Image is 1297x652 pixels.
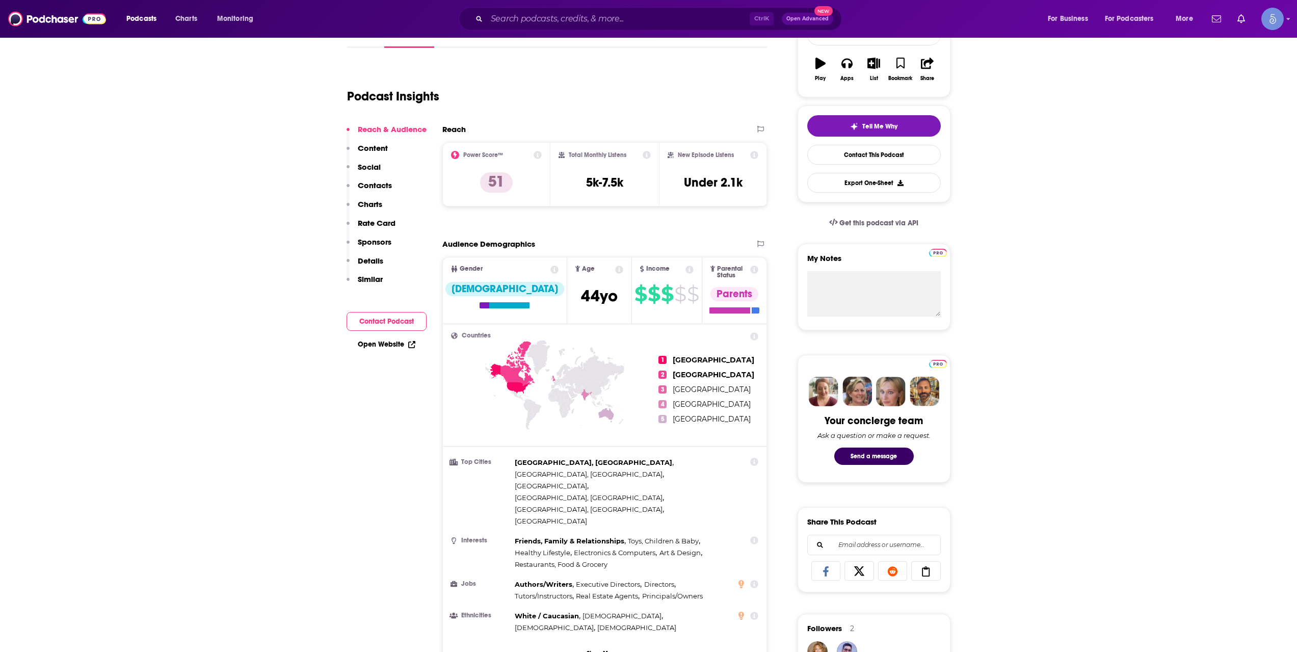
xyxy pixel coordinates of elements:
span: , [515,622,595,634]
span: $ [634,286,647,302]
span: [GEOGRAPHIC_DATA], [GEOGRAPHIC_DATA] [515,505,663,513]
button: Show profile menu [1261,8,1284,30]
span: , [515,492,664,504]
button: open menu [119,11,170,27]
img: Jules Profile [876,377,906,406]
span: Friends, Family & Relationships [515,537,624,545]
span: Countries [462,332,491,339]
span: [GEOGRAPHIC_DATA], [GEOGRAPHIC_DATA] [515,458,672,466]
span: Art & Design [659,549,701,557]
div: Search followers [807,535,941,555]
a: Show notifications dropdown [1233,10,1249,28]
button: open menu [210,11,267,27]
p: 51 [480,172,513,193]
h3: Share This Podcast [807,517,877,527]
span: 2 [658,371,667,379]
span: $ [648,286,660,302]
span: Tell Me Why [862,122,897,131]
span: Healthy Lifestyle [515,549,570,557]
span: [GEOGRAPHIC_DATA] [673,385,751,394]
span: More [1176,12,1193,26]
p: Sponsors [358,237,391,247]
p: Charts [358,199,382,209]
img: tell me why sparkle [850,122,858,131]
button: Contact Podcast [347,312,427,331]
span: Ctrl K [750,12,774,25]
a: Share on Facebook [811,561,841,581]
span: Directors [644,580,674,588]
span: Principals/Owners [642,592,703,600]
span: Monitoring [217,12,253,26]
div: Bookmark [888,75,912,82]
span: New [814,6,833,16]
p: Contacts [358,180,392,190]
div: [DEMOGRAPHIC_DATA] [445,282,564,296]
button: Reach & Audience [347,124,427,143]
span: [DEMOGRAPHIC_DATA] [515,623,594,632]
img: Podchaser - Follow, Share and Rate Podcasts [8,9,106,29]
button: Play [807,51,834,88]
span: 1 [658,356,667,364]
div: Search podcasts, credits, & more... [468,7,852,31]
h2: Power Score™ [463,151,503,159]
p: Details [358,256,383,266]
span: [DEMOGRAPHIC_DATA] [583,612,661,620]
p: Similar [358,274,383,284]
span: Logged in as Spiral5-G1 [1261,8,1284,30]
button: Export One-Sheet [807,173,941,193]
p: Rate Card [358,218,395,228]
a: Charts [169,11,203,27]
h3: Jobs [451,581,511,587]
div: Play [815,75,826,82]
img: Sydney Profile [809,377,838,406]
p: Reach & Audience [358,124,427,134]
a: Pro website [929,358,947,368]
button: Sponsors [347,237,391,256]
span: 4 [658,400,667,408]
input: Search podcasts, credits, & more... [487,11,750,27]
span: , [628,535,700,547]
p: Content [358,143,388,153]
a: Show notifications dropdown [1208,10,1225,28]
h2: New Episode Listens [678,151,734,159]
span: , [515,590,574,602]
img: User Profile [1261,8,1284,30]
button: Content [347,143,388,162]
button: Similar [347,274,383,293]
button: Bookmark [887,51,914,88]
span: For Business [1048,12,1088,26]
h3: Top Cities [451,459,511,465]
button: open menu [1098,11,1169,27]
label: My Notes [807,253,941,271]
button: open menu [1169,11,1206,27]
img: Barbara Profile [842,377,872,406]
span: [GEOGRAPHIC_DATA] [515,482,587,490]
button: Share [914,51,940,88]
img: Jon Profile [910,377,939,406]
span: , [574,547,657,559]
h3: 5k-7.5k [586,175,623,190]
span: 44 yo [581,286,618,306]
span: Podcasts [126,12,156,26]
a: Share on X/Twitter [844,561,874,581]
div: List [870,75,878,82]
span: Restaurants, Food & Grocery [515,560,607,568]
a: Pro website [929,247,947,257]
span: [GEOGRAPHIC_DATA], [GEOGRAPHIC_DATA] [515,470,663,478]
span: Charts [175,12,197,26]
button: tell me why sparkleTell Me Why [807,115,941,137]
div: 2 [850,624,854,633]
span: , [515,547,572,559]
span: Electronics & Computers [574,549,655,557]
h2: Total Monthly Listens [569,151,626,159]
span: Followers [807,623,842,633]
button: Send a message [834,448,914,465]
span: For Podcasters [1105,12,1154,26]
span: , [644,579,676,590]
span: [GEOGRAPHIC_DATA] [673,400,751,409]
button: Open AdvancedNew [782,13,833,25]
span: White / Caucasian [515,612,579,620]
span: , [515,504,664,515]
span: [DEMOGRAPHIC_DATA] [597,623,676,632]
span: , [515,610,580,622]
